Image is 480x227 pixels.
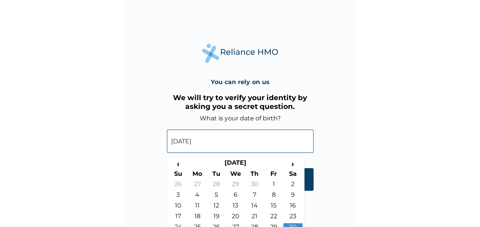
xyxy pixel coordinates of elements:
[188,159,283,170] th: [DATE]
[169,180,188,191] td: 26
[169,202,188,212] td: 10
[245,191,264,202] td: 7
[283,170,302,180] th: Sa
[188,180,207,191] td: 27
[207,191,226,202] td: 5
[167,130,314,153] input: DD-MM-YYYY
[167,93,314,111] h3: We will try to verify your identity by asking you a secret question.
[226,212,245,223] td: 20
[283,202,302,212] td: 16
[245,202,264,212] td: 14
[226,202,245,212] td: 13
[264,180,283,191] td: 1
[264,212,283,223] td: 22
[245,212,264,223] td: 21
[207,202,226,212] td: 12
[283,180,302,191] td: 2
[283,191,302,202] td: 9
[169,170,188,180] th: Su
[207,170,226,180] th: Tu
[283,212,302,223] td: 23
[226,191,245,202] td: 6
[188,170,207,180] th: Mo
[200,115,281,122] label: What is your date of birth?
[245,180,264,191] td: 30
[207,180,226,191] td: 28
[169,212,188,223] td: 17
[211,78,270,86] h4: You can rely on us
[188,191,207,202] td: 4
[202,44,278,63] img: Reliance Health's Logo
[245,170,264,180] th: Th
[264,191,283,202] td: 8
[169,159,188,169] span: ‹
[264,202,283,212] td: 15
[226,170,245,180] th: We
[226,180,245,191] td: 29
[188,202,207,212] td: 11
[207,212,226,223] td: 19
[169,191,188,202] td: 3
[283,159,302,169] span: ›
[188,212,207,223] td: 18
[264,170,283,180] th: Fr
